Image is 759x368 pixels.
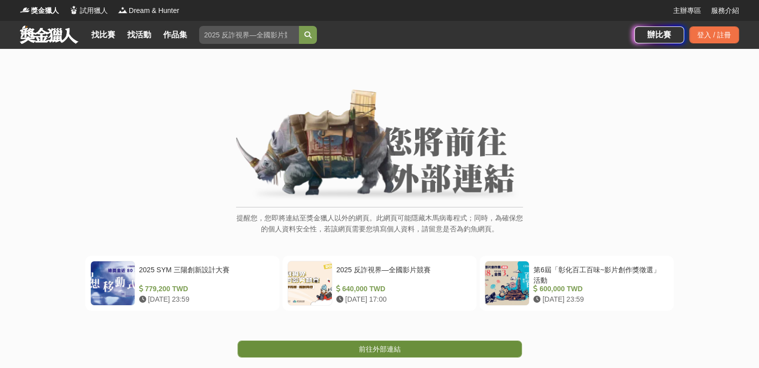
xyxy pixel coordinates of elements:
img: External Link Banner [236,89,523,202]
a: 2025 SYM 三陽創新設計大賽 779,200 TWD [DATE] 23:59 [85,256,279,311]
a: Logo試用獵人 [69,5,108,16]
a: 主辦專區 [673,5,701,16]
img: Logo [118,5,128,15]
a: 找活動 [123,28,155,42]
a: LogoDream & Hunter [118,5,179,16]
a: 找比賽 [87,28,119,42]
span: 前往外部連結 [359,345,401,353]
a: Logo獎金獵人 [20,5,59,16]
div: 登入 / 註冊 [689,26,739,43]
span: Dream & Hunter [129,5,179,16]
p: 提醒您，您即將連結至獎金獵人以外的網頁。此網頁可能隱藏木馬病毒程式；同時，為確保您的個人資料安全性，若該網頁需要您填寫個人資料，請留意是否為釣魚網頁。 [236,212,523,245]
div: [DATE] 17:00 [336,294,468,305]
a: 前往外部連結 [238,341,522,358]
input: 2025 反詐視界—全國影片競賽 [199,26,299,44]
img: Logo [20,5,30,15]
div: 779,200 TWD [139,284,270,294]
div: 第6屆「彰化百工百味~影片創作獎徵選」活動 [533,265,665,284]
a: 作品集 [159,28,191,42]
div: 600,000 TWD [533,284,665,294]
span: 獎金獵人 [31,5,59,16]
div: 2025 反詐視界—全國影片競賽 [336,265,468,284]
a: 辦比賽 [634,26,684,43]
div: [DATE] 23:59 [139,294,270,305]
div: 640,000 TWD [336,284,468,294]
img: Logo [69,5,79,15]
a: 2025 反詐視界—全國影片競賽 640,000 TWD [DATE] 17:00 [282,256,477,311]
a: 服務介紹 [711,5,739,16]
div: 2025 SYM 三陽創新設計大賽 [139,265,270,284]
a: 第6屆「彰化百工百味~影片創作獎徵選」活動 600,000 TWD [DATE] 23:59 [480,256,674,311]
span: 試用獵人 [80,5,108,16]
div: [DATE] 23:59 [533,294,665,305]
